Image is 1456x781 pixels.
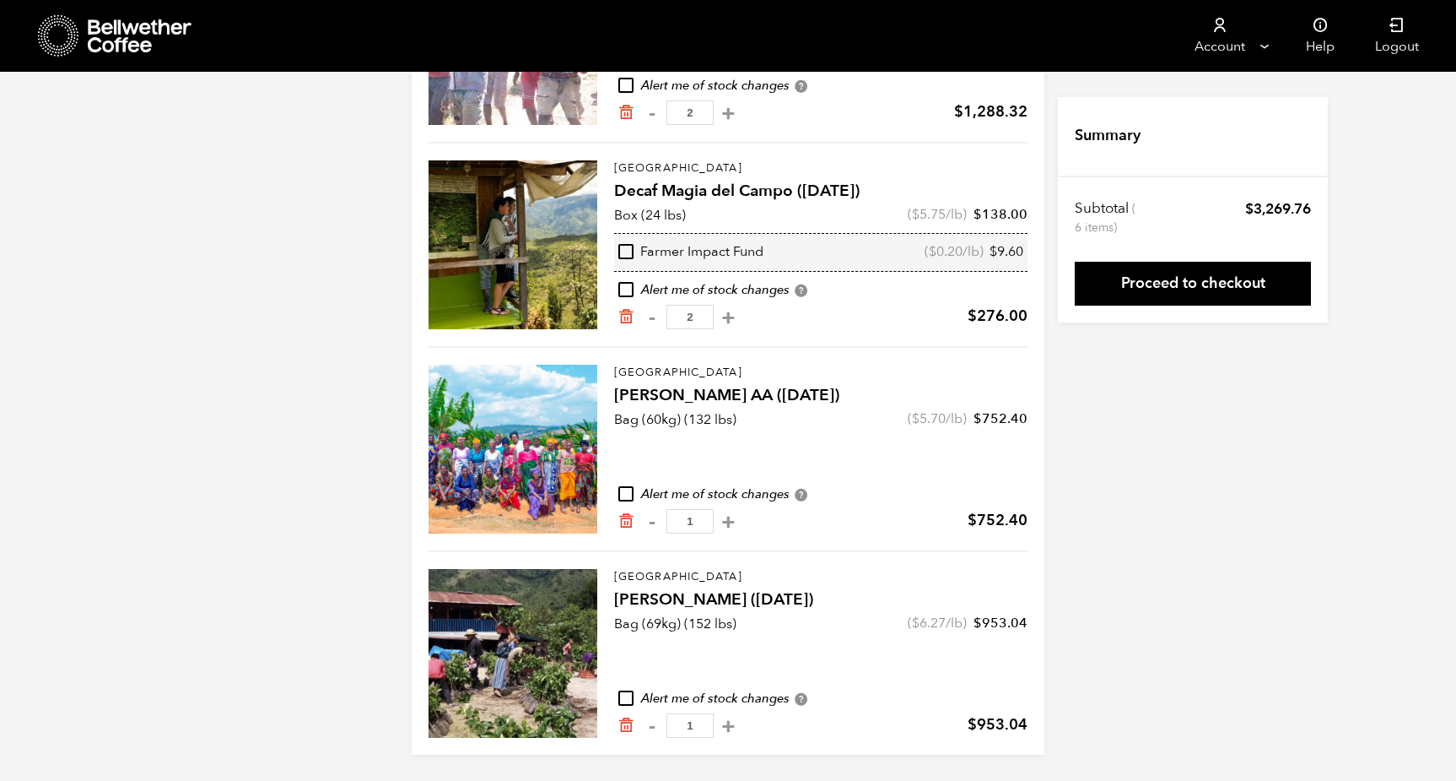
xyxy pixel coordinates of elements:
a: Remove from cart [617,717,634,735]
bdi: 6.27 [912,614,946,632]
p: Bag (69kg) (152 lbs) [614,614,736,634]
a: Remove from cart [617,104,634,122]
bdi: 1,288.32 [954,101,1027,122]
button: + [718,718,739,735]
span: $ [912,614,919,632]
a: Remove from cart [617,308,634,326]
span: $ [973,205,982,224]
input: Qty [666,509,714,534]
span: $ [954,101,963,122]
span: ( /lb) [908,614,967,632]
button: + [718,513,739,530]
bdi: 5.70 [912,409,946,428]
bdi: 3,269.76 [1245,199,1311,219]
bdi: 752.40 [973,409,1027,428]
button: - [641,513,662,530]
bdi: 9.60 [990,242,1023,261]
span: $ [990,242,997,261]
p: Box (24 lbs) [614,205,686,225]
bdi: 953.04 [973,614,1027,632]
h4: [PERSON_NAME] AA ([DATE]) [614,384,1027,408]
div: Alert me of stock changes [614,485,1027,504]
span: $ [912,409,919,428]
div: Alert me of stock changes [614,690,1027,708]
span: $ [973,614,982,632]
div: Alert me of stock changes [614,281,1027,300]
input: Qty [666,305,714,329]
span: $ [968,306,977,327]
bdi: 953.04 [968,714,1027,735]
span: $ [929,242,936,261]
div: Farmer Impact Fund [618,243,763,262]
span: $ [912,205,919,224]
th: Subtotal [1075,199,1138,236]
a: Proceed to checkout [1075,262,1311,306]
span: $ [973,409,982,428]
span: ( /lb) [925,243,984,262]
span: $ [968,510,977,531]
input: Qty [666,713,714,738]
span: $ [1245,199,1254,219]
p: [GEOGRAPHIC_DATA] [614,160,1027,177]
p: [GEOGRAPHIC_DATA] [614,365,1027,382]
bdi: 0.20 [929,242,963,261]
button: - [641,718,662,735]
div: Alert me of stock changes [614,77,1027,95]
button: + [718,105,739,122]
span: $ [968,714,977,735]
input: Qty [666,100,714,125]
bdi: 752.40 [968,510,1027,531]
span: ( /lb) [908,409,967,428]
h4: [PERSON_NAME] ([DATE]) [614,588,1027,612]
h4: Decaf Magia del Campo ([DATE]) [614,180,1027,203]
bdi: 276.00 [968,306,1027,327]
p: [GEOGRAPHIC_DATA] [614,569,1027,586]
button: - [641,105,662,122]
span: ( /lb) [908,205,967,224]
p: Bag (60kg) (132 lbs) [614,409,736,430]
a: Remove from cart [617,513,634,530]
button: - [641,309,662,326]
h4: Summary [1075,125,1141,147]
bdi: 5.75 [912,205,946,224]
button: + [718,309,739,326]
bdi: 138.00 [973,205,1027,224]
